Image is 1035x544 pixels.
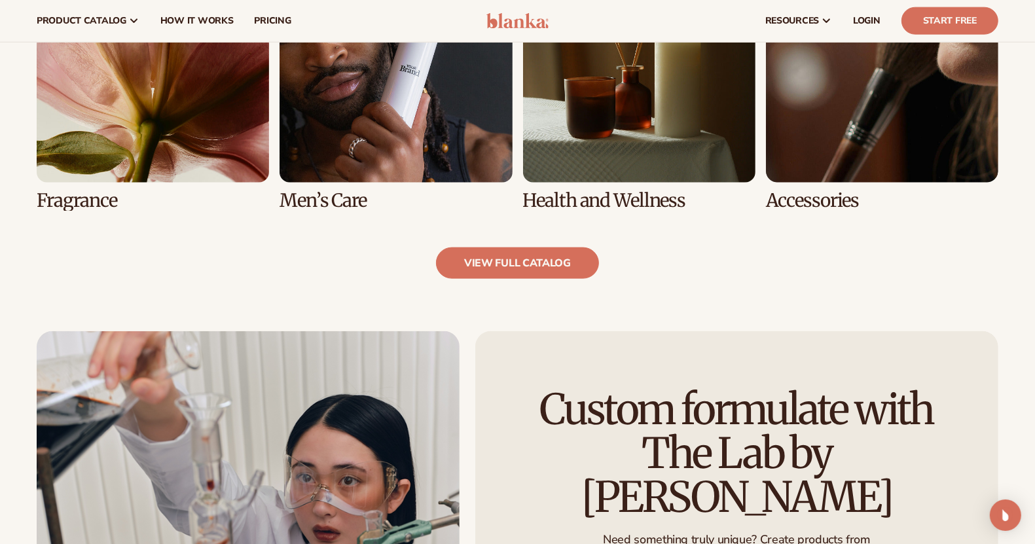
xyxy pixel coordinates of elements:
[990,499,1021,531] div: Open Intercom Messenger
[512,388,962,520] h2: Custom formulate with The Lab by [PERSON_NAME]
[901,7,998,35] a: Start Free
[37,16,126,26] span: product catalog
[486,13,549,29] img: logo
[765,16,819,26] span: resources
[436,247,599,279] a: view full catalog
[160,16,234,26] span: How It Works
[853,16,881,26] span: LOGIN
[254,16,291,26] span: pricing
